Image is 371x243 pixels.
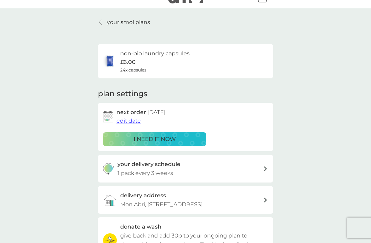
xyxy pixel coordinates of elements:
[117,169,173,178] p: 1 pack every 3 weeks
[116,118,141,124] span: edit date
[98,186,273,214] a: delivery addressMon Abri, [STREET_ADDRESS]
[116,108,166,117] h2: next order
[98,89,147,99] h2: plan settings
[120,49,190,58] h6: non-bio laundry capsules
[120,67,146,73] span: 24x capsules
[120,200,203,209] p: Mon Abri, [STREET_ADDRESS]
[120,58,136,67] p: £6.00
[120,191,166,200] h3: delivery address
[107,18,150,27] p: your smol plans
[116,117,141,125] button: edit date
[98,155,273,183] button: your delivery schedule1 pack every 3 weeks
[103,132,206,146] button: i need it now
[120,222,161,231] h3: donate a wash
[134,135,176,144] p: i need it now
[147,109,166,115] span: [DATE]
[98,18,150,27] a: your smol plans
[103,54,117,68] img: non-bio laundry capsules
[117,160,180,169] h3: your delivery schedule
